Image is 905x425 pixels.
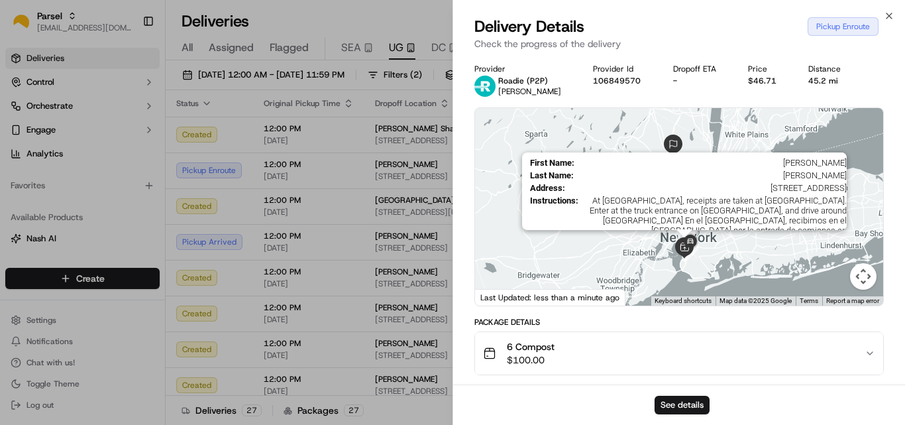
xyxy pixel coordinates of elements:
span: Instructions : [530,196,578,245]
button: Start new chat [225,131,241,147]
span: At [GEOGRAPHIC_DATA], receipts are taken at [GEOGRAPHIC_DATA]. Enter at the truck entrance on [GE... [584,196,847,245]
span: [PERSON_NAME] [498,86,561,97]
span: [PERSON_NAME] [580,158,847,168]
div: 📗 [13,194,24,204]
div: 💻 [112,194,123,204]
div: $46.71 [748,76,787,86]
img: 1736555255976-a54dd68f-1ca7-489b-9aae-adbdc363a1c4 [13,127,37,151]
span: Delivery Details [474,16,584,37]
div: Distance [808,64,851,74]
button: Map camera controls [850,263,877,290]
span: Address : [530,183,565,193]
div: Start new chat [45,127,217,140]
div: Location Details [474,383,884,394]
a: 📗Knowledge Base [8,187,107,211]
a: 💻API Documentation [107,187,218,211]
div: Price [748,64,787,74]
span: Last Name : [530,170,574,180]
span: API Documentation [125,192,213,206]
a: Powered byPylon [93,224,160,235]
button: See details [655,396,710,414]
div: 45.2 mi [808,76,851,86]
button: Keyboard shortcuts [655,296,712,306]
div: Last Updated: less than a minute ago [475,289,625,306]
img: Nash [13,13,40,40]
a: Report a map error [826,297,879,304]
span: 6 Compost [507,340,555,353]
span: [STREET_ADDRESS] [570,183,847,193]
a: Open this area in Google Maps (opens a new window) [478,288,522,306]
span: [PERSON_NAME] [579,170,847,180]
span: First Name : [530,158,574,168]
div: We're available if you need us! [45,140,168,151]
p: Welcome 👋 [13,53,241,74]
a: Terms (opens in new tab) [800,297,818,304]
p: Check the progress of the delivery [474,37,884,50]
div: Provider Id [593,64,651,74]
span: Knowledge Base [27,192,101,206]
img: Google [478,288,522,306]
img: roadie-logo-v2.jpg [474,76,496,97]
button: 6 Compost$100.00 [475,332,883,375]
span: $100.00 [507,353,555,367]
span: Pylon [132,225,160,235]
button: 106849570 [593,76,641,86]
div: Dropoff ETA [673,64,727,74]
div: Package Details [474,317,884,328]
input: Got a question? Start typing here... [34,86,239,99]
span: Map data ©2025 Google [719,297,792,304]
div: - [673,76,727,86]
p: Roadie (P2P) [498,76,561,86]
div: Provider [474,64,572,74]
